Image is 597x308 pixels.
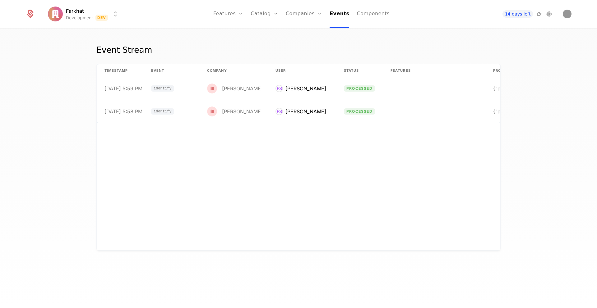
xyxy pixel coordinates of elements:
div: Farkhat Saliyev [207,84,261,93]
button: Select environment [50,7,119,21]
div: [PERSON_NAME] [285,85,326,92]
th: Features [383,64,486,77]
a: Settings [545,10,553,18]
img: Farkhat Saliyev [563,10,572,18]
a: Integrations [535,10,543,18]
a: 14 days left [502,10,533,18]
div: [DATE] 5:59 PM [104,86,142,91]
th: timestamp [97,64,144,77]
div: Farkhat Saliyev [275,108,326,115]
span: Dev [95,15,108,21]
div: [PERSON_NAME] [222,86,263,91]
div: Event Stream [96,44,152,56]
img: red.png [207,84,217,93]
span: processed [344,108,375,115]
span: identify [151,108,174,115]
span: identify [154,87,172,90]
th: Company [200,64,268,77]
span: identify [151,85,174,92]
div: FS [275,108,283,115]
div: Farkhat Saliyev [207,106,261,116]
div: {"company":{"keys":{"id":"user_321ccuFesIvzVCDESiD [493,109,540,114]
div: [PERSON_NAME] [222,109,263,114]
img: Farkhat [48,7,63,21]
span: Farkhat [66,7,84,15]
div: Farkhat Saliyev [275,85,326,92]
div: {"company":{"keys":{"id":"user_321ccuFesIvzVCDESiD [493,86,540,91]
th: Status [336,64,383,77]
div: FS [275,85,283,92]
img: red.png [207,106,217,116]
div: [DATE] 5:58 PM [104,109,142,114]
div: Development [66,15,93,21]
th: Event [144,64,200,77]
th: Properties [486,64,548,77]
div: [PERSON_NAME] [285,108,326,115]
button: Open user button [563,10,572,18]
th: User [268,64,336,77]
span: identify [154,110,172,113]
span: processed [344,85,375,92]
